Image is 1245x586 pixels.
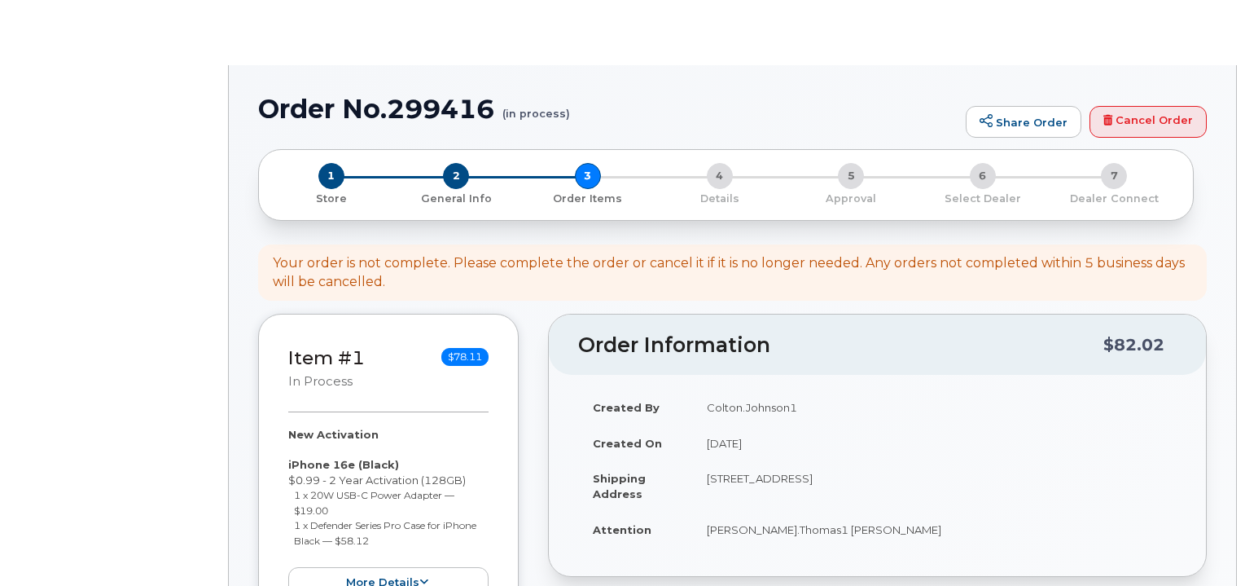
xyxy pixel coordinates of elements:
div: $82.02 [1103,329,1164,360]
p: Store [278,192,384,206]
strong: New Activation [288,428,379,441]
span: $78.11 [441,348,489,366]
p: General Info [397,192,516,206]
a: 1 Store [272,189,391,206]
h2: Order Information [578,334,1103,357]
td: [DATE] [692,425,1177,461]
span: 1 [318,163,344,189]
strong: Shipping Address [593,472,646,500]
a: 2 General Info [391,189,523,206]
a: Share Order [966,106,1081,139]
td: [STREET_ADDRESS] [692,460,1177,511]
small: 1 x 20W USB-C Power Adapter — $19.00 [294,489,454,517]
strong: Attention [593,523,651,536]
a: Item #1 [288,346,365,369]
small: 1 x Defender Series Pro Case for iPhone Black — $58.12 [294,519,476,547]
span: 2 [443,163,469,189]
strong: Created By [593,401,660,414]
small: in process [288,374,353,389]
td: [PERSON_NAME].Thomas1 [PERSON_NAME] [692,512,1177,548]
strong: Created On [593,437,662,450]
h1: Order No.299416 [258,95,958,123]
a: Cancel Order [1089,106,1207,139]
td: Colton.Johnson1 [692,390,1177,425]
strong: iPhone 16e (Black) [288,458,399,471]
small: (in process) [502,95,570,120]
div: Your order is not complete. Please complete the order or cancel it if it is no longer needed. Any... [273,254,1192,292]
